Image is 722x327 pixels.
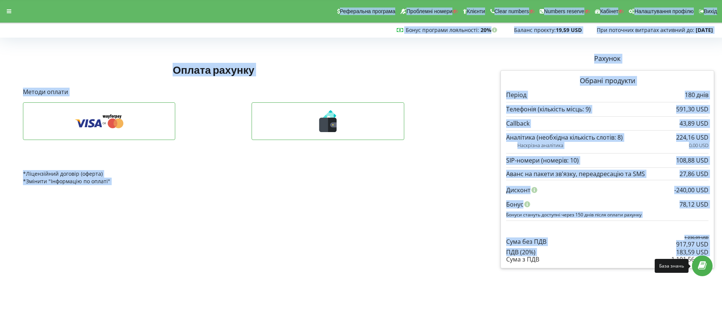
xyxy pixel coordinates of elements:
p: Телефонія (кількість місць: 9) [506,105,591,114]
p: SIP-номери (номерів: 10) [506,156,579,165]
a: Бонус програми лояльності [406,26,478,33]
div: 78,12 USD [680,197,708,211]
div: Бонус [506,197,708,211]
span: Налаштування профілю [634,8,693,14]
p: 591,30 USD [676,105,708,114]
div: Аванс на пакети зв'язку, переадресацію та SMS [506,170,708,177]
h1: Оплата рахунку [23,63,404,76]
div: 1 101,56 USD [671,256,708,263]
span: Реферальна програма [340,8,396,14]
span: Клієнти [467,8,485,14]
p: Методи оплати [23,88,404,96]
p: Період [506,91,526,99]
strong: 19,59 USD [556,26,582,33]
p: Сума без ПДВ [506,237,546,246]
p: 43,89 USD [680,119,708,128]
p: 180 днів [685,91,708,99]
strong: 20% [481,26,499,33]
p: Callback [506,119,529,128]
p: 224,16 USD [676,133,708,142]
span: Вихід [704,8,717,14]
span: При поточних витратах активний до: [597,26,694,33]
span: Clear numbers [494,8,529,14]
a: Ліцензійний договір (оферта) [26,170,103,177]
span: : [406,26,479,33]
span: Проблемні номери [407,8,452,14]
div: Дисконт [506,183,708,197]
div: -240,00 USD [674,183,708,197]
div: 27,86 USD [680,170,708,177]
span: Баланс проєкту: [514,26,556,33]
div: База знань [659,263,684,269]
p: 0,00 USD [689,142,708,149]
p: Рахунок [501,54,714,64]
a: Змінити "Інформацію по оплаті" [26,178,110,185]
strong: [DATE] [696,26,713,33]
p: 108,88 USD [676,156,708,165]
p: Бонуси стануть доступні через 150 днів після оплати рахунку [506,211,708,218]
p: Обрані продукти [506,76,708,86]
div: 183,59 USD [676,249,708,256]
div: Сума з ПДВ [506,256,708,263]
span: Наскрізна аналітика [517,142,563,149]
p: 1 236,09 USD [676,235,708,240]
p: Аналітика (необхідна кількість слотів: 8) [506,133,623,142]
span: Numbers reserve [544,8,584,14]
p: 917,97 USD [676,240,708,249]
div: ПДВ (20%) [506,249,708,256]
span: Кабінет [600,8,619,14]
